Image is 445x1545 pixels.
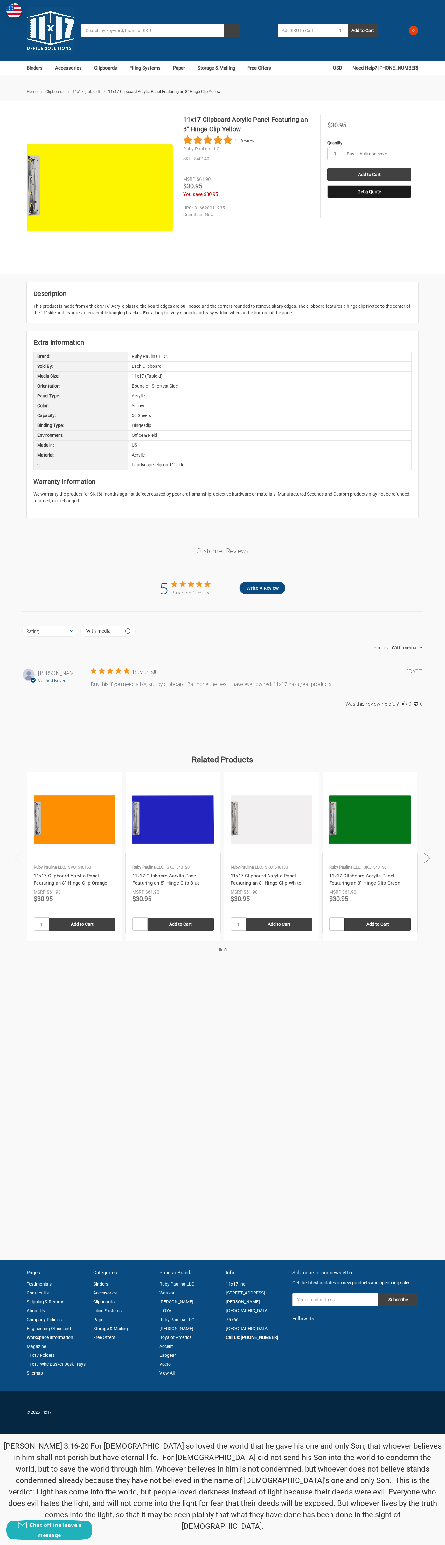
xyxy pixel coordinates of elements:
[27,1290,49,1295] a: Contact Us
[327,168,411,181] input: Add to Cart
[33,477,412,486] h2: Warranty Information
[292,1280,418,1286] p: Get the latest updates on new products and upcoming sales
[27,1299,64,1304] a: Shipping & Returns
[27,1362,86,1367] a: 11x17 Wire Basket Desk Trays
[244,889,258,895] span: $61.90
[27,89,38,94] a: Home
[352,61,418,75] a: Need Help? [PHONE_NUMBER]
[27,1317,62,1322] a: Company Policies
[27,7,74,54] img: 11x17.com
[27,115,173,261] img: 11x17 Clipboard Acrylic Panel Featuring an 8" Hinge Clip Yellow
[34,895,53,903] span: $30.95
[132,864,164,870] p: Ruby Paulina LLC.
[329,873,400,886] a: 11x17 Clipboard Acrylic Panel Featuring an 8" Hinge Clip Green
[159,1281,196,1287] a: Ruby Paulina LLC.
[6,3,22,18] img: duty and tax information for United States
[122,546,323,555] p: Customer Reviews
[129,61,166,75] a: Filing Systems
[128,372,411,381] div: 11x17 (Tabloid)
[167,864,190,870] p: SKU: 540120
[27,754,418,766] h2: Related Products
[34,864,66,870] p: Ruby Paulina LLC.
[34,381,128,391] div: Orientation:
[173,61,191,75] a: Paper
[402,700,407,707] button: This review was helpful
[34,460,128,470] div: •:
[132,889,144,896] div: MSRP
[159,1335,192,1340] a: Itoya of America
[34,441,128,450] div: Made in:
[364,864,386,870] p: SKU: 540130
[348,24,378,37] button: Add to Cart
[231,779,312,861] a: 11x17 Clipboard Acrylic Panel Featuring an 8" Hinge Clip White
[159,1290,176,1295] a: Wausau
[183,155,192,162] dt: SKU:
[93,1326,128,1331] a: Storage & Mailing
[183,211,203,218] dt: Condition:
[159,1344,173,1349] a: Accent
[128,362,411,371] div: Each Clipboard
[45,89,65,94] span: Clipboards
[33,303,412,316] div: This product is made from a thick 3/16'' Acrylic plastic, the board edges are bull-nosed and the ...
[93,1317,105,1322] a: Paper
[73,89,100,94] a: 11x17 (Tabloid)
[329,779,411,861] a: 11x17 Clipboard Acrylic Panel Featuring an 8" Hinge Clip Green
[231,873,301,886] a: 11x17 Clipboard Acrylic Panel Featuring an 8" Hinge Clip White
[183,115,310,134] h1: 11x17 Clipboard Acrylic Panel Featuring an 8" Hinge Clip Yellow
[34,362,128,371] div: Sold By:
[27,1308,45,1313] a: About Us
[27,1326,73,1349] a: Engineering Office and Workspace Information Magazine
[34,401,128,411] div: Color:
[34,391,128,401] div: Panel Type:
[34,450,128,460] div: Material:
[183,176,195,182] div: MSRP
[47,889,61,895] span: $61.90
[27,61,48,75] a: Binders
[183,155,310,162] dd: 540140
[226,1280,286,1333] address: 11x17 Inc. [STREET_ADDRESS][PERSON_NAME] [GEOGRAPHIC_DATA] 75766 [GEOGRAPHIC_DATA]
[128,431,411,440] div: Office & Field
[30,1521,82,1539] span: Chat offline leave a message
[183,182,202,190] span: $30.95
[231,864,263,870] p: Ruby Paulina LLC.
[81,24,240,37] input: Search by keyword, brand or SKU
[183,211,307,218] dd: New
[231,889,243,896] div: MSRP
[183,135,255,145] button: Rated 5 out of 5 stars from 1 reviews. Jump to reviews.
[414,700,418,707] button: This review was not helpful
[34,411,128,421] div: Capacity:
[333,61,346,75] a: USD
[80,626,136,637] button: Filter by media
[235,135,255,145] span: 1 Review
[132,779,214,861] img: 11x17 Clipboard Acrylic Panel Featuring an 8" Hinge Clip Blue
[33,491,412,504] p: We warranty the product for Six (6) months against defects caused by poor craftsmanship, defectiv...
[160,577,168,599] div: 5
[128,421,411,430] div: Hinge Clip
[159,1326,193,1331] a: [PERSON_NAME]
[132,895,151,903] span: $30.95
[128,381,411,391] div: Bound on Shortest Side
[183,146,221,151] span: Ruby Paulina LLC.
[3,1440,442,1532] p: [PERSON_NAME] 3:16-20 For [DEMOGRAPHIC_DATA] so loved the world that he gave his one and only Son...
[345,700,399,707] div: Was this review helpful?
[407,668,423,675] div: [DATE]
[159,1299,193,1304] a: [PERSON_NAME]
[159,1308,171,1313] a: ITOYA
[108,89,221,94] span: 11x17 Clipboard Acrylic Panel Featuring an 8" Hinge Clip Yellow
[171,581,210,587] div: 5 out of 5 stars
[421,848,433,868] button: Next
[247,61,271,75] a: Free Offers
[38,677,66,683] span: Verified Buyer
[197,176,211,182] span: $61.90
[239,582,285,594] button: Write A Review
[198,61,241,75] a: Storage & Mailing
[409,26,418,35] span: 0
[128,401,411,411] div: Yellow
[93,1299,115,1304] a: Clipboards
[183,205,307,211] dd: 816628011935
[128,460,411,470] div: Landscape, clip on 11'' side
[327,121,346,129] span: $30.95
[93,1290,117,1295] a: Accessories
[292,1315,418,1322] h5: Follow Us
